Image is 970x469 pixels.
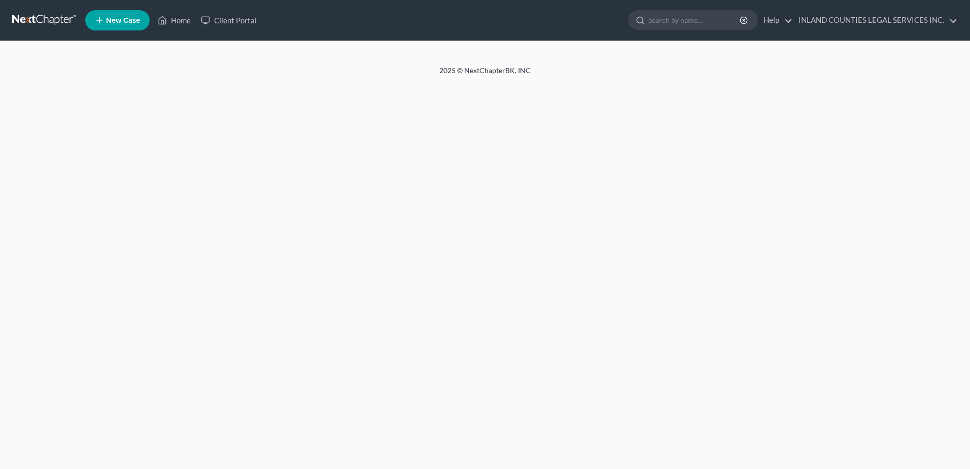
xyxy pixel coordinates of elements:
a: Client Portal [196,11,262,29]
a: Home [153,11,196,29]
input: Search by name... [648,11,741,29]
span: New Case [106,17,140,24]
a: INLAND COUNTIES LEGAL SERVICES INC. [793,11,957,29]
a: Help [758,11,792,29]
div: 2025 © NextChapterBK, INC [196,65,774,84]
